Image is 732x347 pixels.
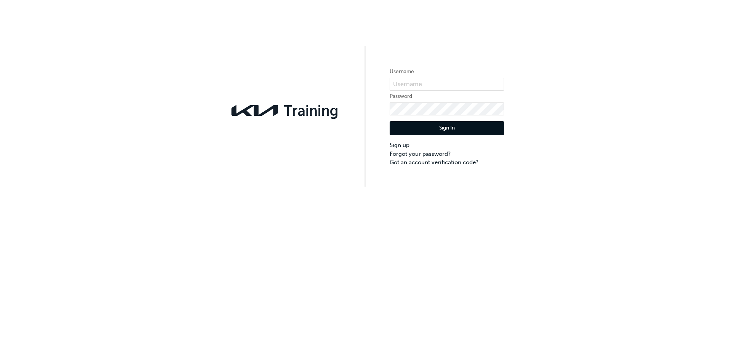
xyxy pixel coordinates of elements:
label: Password [390,92,504,101]
a: Sign up [390,141,504,150]
button: Sign In [390,121,504,136]
input: Username [390,78,504,91]
label: Username [390,67,504,76]
a: Forgot your password? [390,150,504,158]
a: Got an account verification code? [390,158,504,167]
img: kia-training [228,100,342,121]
